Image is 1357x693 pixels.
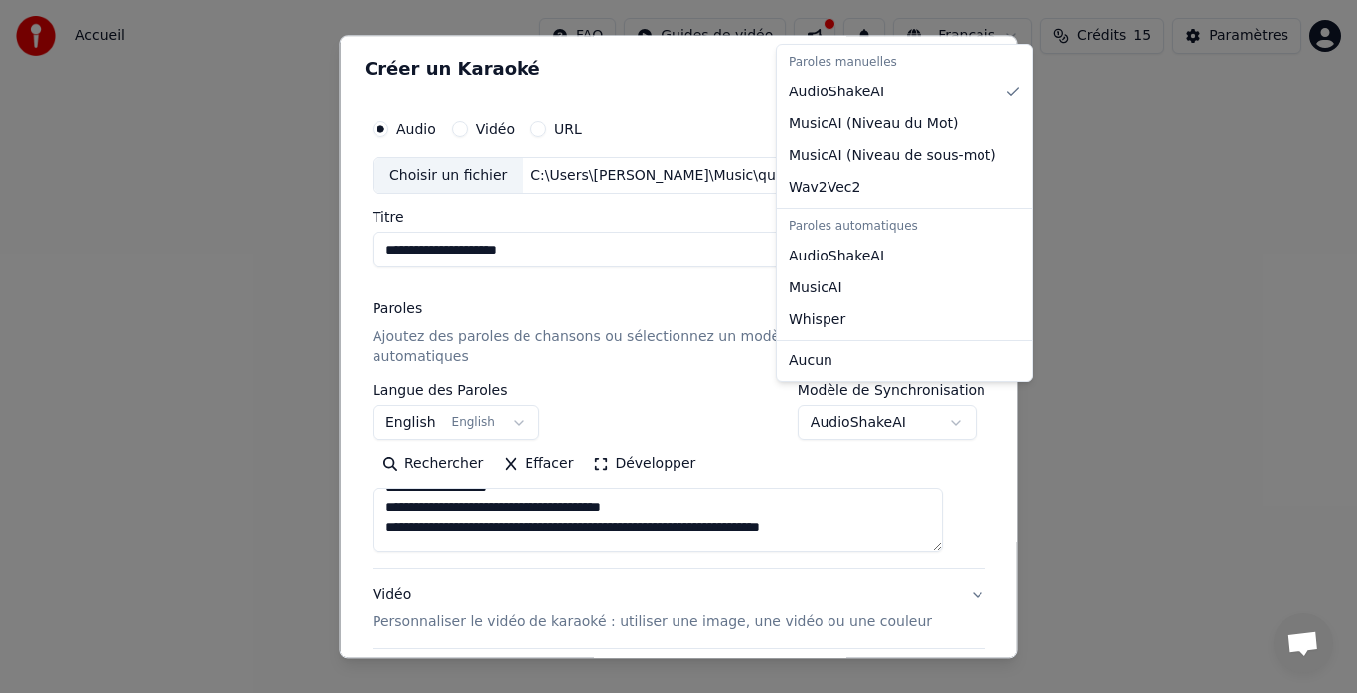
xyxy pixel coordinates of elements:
div: Paroles automatiques [781,213,1028,241]
span: AudioShakeAI [789,83,884,102]
span: Whisper [789,310,845,330]
span: MusicAI ( Niveau de sous-mot ) [789,146,996,166]
span: Aucun [789,351,832,371]
span: Wav2Vec2 [789,178,860,198]
span: MusicAI ( Niveau du Mot ) [789,114,958,134]
span: AudioShakeAI [789,247,884,266]
div: Paroles manuelles [781,49,1028,77]
span: MusicAI [789,278,842,298]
